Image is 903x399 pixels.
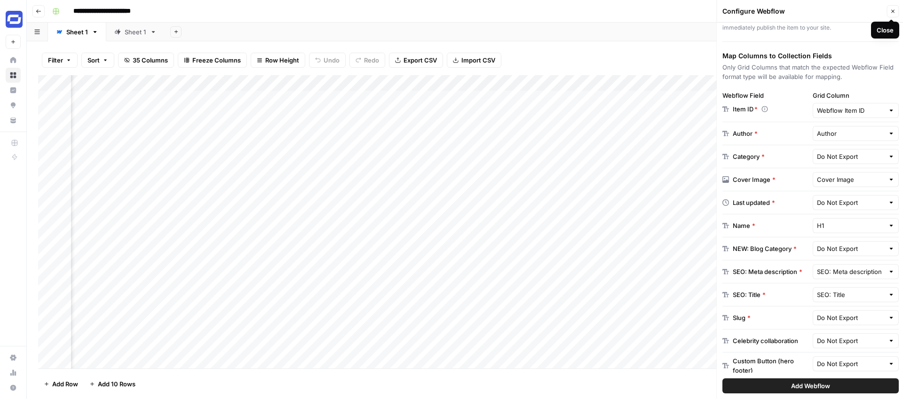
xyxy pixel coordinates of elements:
[6,53,21,68] a: Home
[38,376,84,391] button: Add Row
[98,379,135,389] span: Add 10 Rows
[813,91,899,100] label: Grid Column
[447,53,501,68] button: Import CSV
[817,129,885,138] input: Author
[84,376,141,391] button: Add 10 Rows
[52,379,78,389] span: Add Row
[733,244,797,253] div: NEW: Blog Category
[733,336,798,345] div: Celebrity collaboration
[48,55,63,65] span: Filter
[722,51,899,61] h3: Map Columns to Collection Fields
[722,91,809,100] div: Webflow Field
[791,381,830,391] span: Add Webflow
[733,198,775,207] div: Last updated
[817,313,885,322] input: Do Not Export
[6,365,21,380] a: Usage
[817,359,885,368] input: Do Not Export
[817,152,885,161] input: Do Not Export
[48,23,106,41] a: Sheet 1
[251,53,305,68] button: Row Height
[733,221,755,230] div: Name
[324,55,340,65] span: Undo
[817,221,885,230] input: H1
[265,55,299,65] span: Row Height
[817,267,885,276] input: SEO: Meta description
[6,98,21,113] a: Opportunities
[6,68,21,83] a: Browse
[106,23,165,41] a: Sheet 1
[817,290,885,299] input: SEO: Title
[6,83,21,98] a: Insights
[66,27,88,37] div: Sheet 1
[733,175,776,184] div: Cover Image
[772,198,775,207] span: Required
[722,378,899,393] button: Add Webflow
[192,55,241,65] span: Freeze Columns
[6,8,21,31] button: Workspace: Synthesia
[87,55,100,65] span: Sort
[733,129,758,138] div: Author
[6,350,21,365] a: Settings
[817,175,885,184] input: Cover Image
[799,267,802,276] span: Required
[793,244,797,253] span: Required
[733,104,758,114] p: Item ID
[722,63,899,81] p: Only Grid Columns that match the expected Webflow Field format type will be available for mapping.
[42,53,78,68] button: Filter
[747,313,751,322] span: Required
[754,129,758,138] span: Required
[817,244,885,253] input: Do Not Export
[81,53,114,68] button: Sort
[364,55,379,65] span: Redo
[133,55,168,65] span: 35 Columns
[754,105,758,113] span: Required
[817,106,885,115] input: Webflow Item ID
[6,113,21,128] a: Your Data
[762,290,766,299] span: Required
[752,221,755,230] span: Required
[733,290,766,299] div: SEO: Title
[178,53,247,68] button: Freeze Columns
[404,55,437,65] span: Export CSV
[733,313,751,322] div: Slug
[118,53,174,68] button: 35 Columns
[733,356,809,375] div: Custom Button (hero footer)
[817,336,885,345] input: Do Not Export
[761,152,765,161] span: Required
[309,53,346,68] button: Undo
[461,55,495,65] span: Import CSV
[772,175,776,184] span: Required
[733,152,765,161] div: Category
[733,267,802,276] div: SEO: Meta description
[6,380,21,395] button: Help + Support
[817,198,885,207] input: Do Not Export
[6,11,23,28] img: Synthesia Logo
[125,27,146,37] div: Sheet 1
[389,53,443,68] button: Export CSV
[349,53,385,68] button: Redo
